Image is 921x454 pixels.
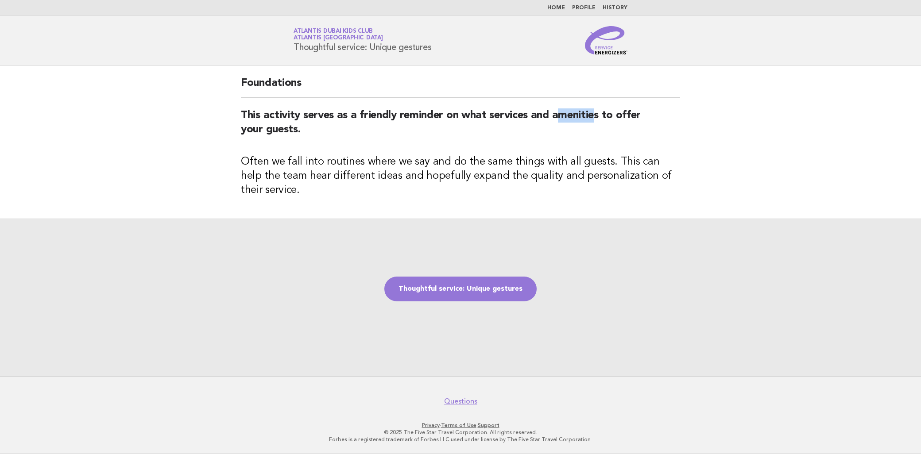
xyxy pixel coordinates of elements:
a: Home [547,5,565,11]
p: Forbes is a registered trademark of Forbes LLC used under license by The Five Star Travel Corpora... [190,436,731,443]
h2: Foundations [241,76,680,98]
img: Service Energizers [585,26,627,54]
a: History [603,5,627,11]
a: Privacy [422,422,440,428]
h3: Often we fall into routines where we say and do the same things with all guests. This can help th... [241,155,680,197]
a: Profile [572,5,596,11]
p: · · [190,422,731,429]
p: © 2025 The Five Star Travel Corporation. All rights reserved. [190,429,731,436]
a: Atlantis Dubai Kids ClubAtlantis [GEOGRAPHIC_DATA] [294,28,383,41]
a: Thoughtful service: Unique gestures [384,277,537,301]
a: Terms of Use [441,422,476,428]
h1: Thoughtful service: Unique gestures [294,29,431,52]
span: Atlantis [GEOGRAPHIC_DATA] [294,35,383,41]
a: Questions [444,397,477,406]
h2: This activity serves as a friendly reminder on what services and amenities to offer your guests. [241,108,680,144]
a: Support [478,422,499,428]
